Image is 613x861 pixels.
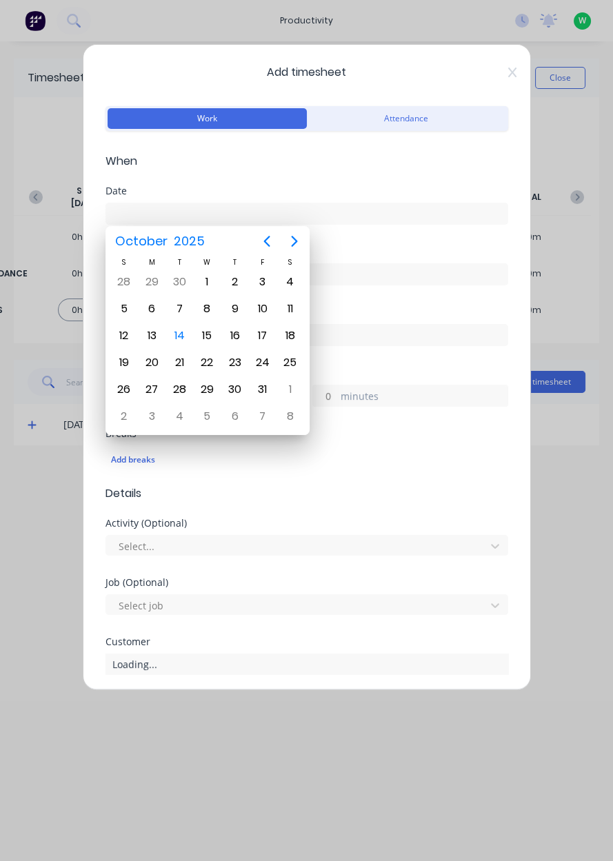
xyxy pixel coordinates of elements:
[171,229,208,254] span: 2025
[197,325,217,346] div: Wednesday, October 15, 2025
[280,325,301,346] div: Saturday, October 18, 2025
[280,272,301,292] div: Saturday, October 4, 2025
[341,389,508,406] label: minutes
[108,108,307,129] button: Work
[280,298,301,319] div: Saturday, October 11, 2025
[169,298,190,319] div: Tuesday, October 7, 2025
[193,256,221,268] div: W
[165,256,193,268] div: T
[197,298,217,319] div: Wednesday, October 8, 2025
[111,451,503,469] div: Add breaks
[110,256,138,268] div: S
[197,379,217,400] div: Wednesday, October 29, 2025
[169,272,190,292] div: Tuesday, September 30, 2025
[169,352,190,373] div: Tuesday, October 21, 2025
[221,256,248,268] div: T
[197,406,217,427] div: Wednesday, November 5, 2025
[197,272,217,292] div: Wednesday, October 1, 2025
[105,186,508,196] div: Date
[107,229,214,254] button: October2025
[114,406,134,427] div: Sunday, November 2, 2025
[105,637,508,647] div: Customer
[105,485,508,502] span: Details
[169,325,190,346] div: Today, Tuesday, October 14, 2025
[252,272,273,292] div: Friday, October 3, 2025
[249,256,277,268] div: F
[252,298,273,319] div: Friday, October 10, 2025
[280,406,301,427] div: Saturday, November 8, 2025
[225,406,245,427] div: Thursday, November 6, 2025
[105,518,508,528] div: Activity (Optional)
[225,352,245,373] div: Thursday, October 23, 2025
[253,227,281,255] button: Previous page
[114,325,134,346] div: Sunday, October 12, 2025
[225,325,245,346] div: Thursday, October 16, 2025
[105,429,508,438] div: Breaks
[105,578,508,587] div: Job (Optional)
[252,379,273,400] div: Friday, October 31, 2025
[281,227,308,255] button: Next page
[307,108,506,129] button: Attendance
[169,379,190,400] div: Tuesday, October 28, 2025
[105,654,508,674] div: Loading...
[141,325,162,346] div: Monday, October 13, 2025
[280,352,301,373] div: Saturday, October 25, 2025
[105,153,508,170] span: When
[112,229,171,254] span: October
[225,379,245,400] div: Thursday, October 30, 2025
[169,406,190,427] div: Tuesday, November 4, 2025
[225,298,245,319] div: Thursday, October 9, 2025
[114,379,134,400] div: Sunday, October 26, 2025
[138,256,165,268] div: M
[141,352,162,373] div: Monday, October 20, 2025
[277,256,304,268] div: S
[280,379,301,400] div: Saturday, November 1, 2025
[197,352,217,373] div: Wednesday, October 22, 2025
[225,272,245,292] div: Thursday, October 2, 2025
[141,298,162,319] div: Monday, October 6, 2025
[252,325,273,346] div: Friday, October 17, 2025
[313,385,337,406] input: 0
[141,406,162,427] div: Monday, November 3, 2025
[141,272,162,292] div: Monday, September 29, 2025
[114,298,134,319] div: Sunday, October 5, 2025
[105,64,508,81] span: Add timesheet
[252,352,273,373] div: Friday, October 24, 2025
[252,406,273,427] div: Friday, November 7, 2025
[141,379,162,400] div: Monday, October 27, 2025
[114,352,134,373] div: Sunday, October 19, 2025
[114,272,134,292] div: Sunday, September 28, 2025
